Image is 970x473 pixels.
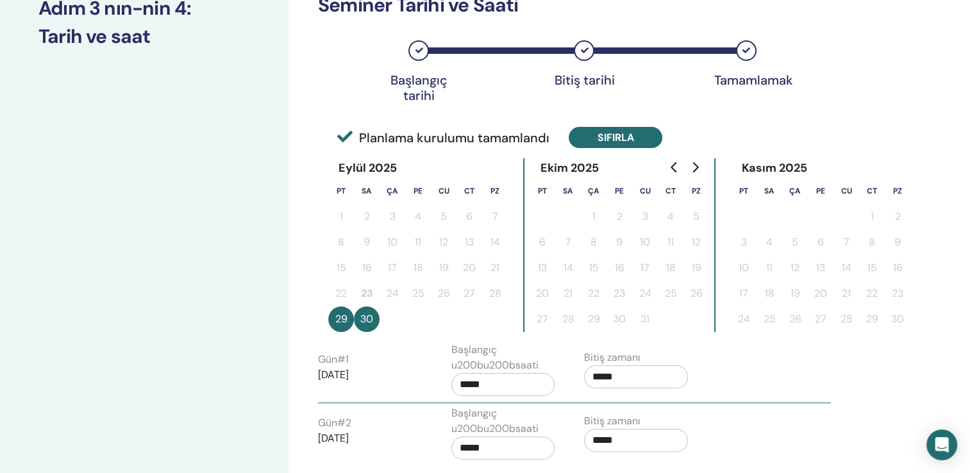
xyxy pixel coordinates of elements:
button: 20 [456,255,482,281]
button: 25 [757,306,782,332]
button: 19 [431,255,456,281]
div: Bitiş tarihi [552,72,616,88]
button: 4 [757,229,782,255]
button: 19 [782,281,808,306]
button: 29 [859,306,885,332]
label: Gün # 2 [318,415,351,431]
th: Perşembe [606,178,632,204]
label: Başlangıç u200bu200bsaati [451,406,555,436]
button: 29 [581,306,606,332]
button: Go to previous month [664,154,685,180]
button: 11 [405,229,431,255]
button: 15 [859,255,885,281]
th: Cuma [632,178,658,204]
button: 7 [555,229,581,255]
button: 20 [530,281,555,306]
button: 18 [405,255,431,281]
button: 17 [380,255,405,281]
button: Go to next month [685,154,705,180]
button: 13 [530,255,555,281]
button: 11 [757,255,782,281]
button: 18 [658,255,683,281]
th: Pazartesi [530,178,555,204]
button: 2 [885,204,910,229]
button: 1 [328,204,354,229]
button: 14 [833,255,859,281]
th: Salı [757,178,782,204]
button: 23 [885,281,910,306]
button: 8 [581,229,606,255]
button: 4 [405,204,431,229]
div: Ekim 2025 [530,158,609,178]
button: 18 [757,281,782,306]
th: Cuma [833,178,859,204]
label: Bitiş zamanı [584,413,640,429]
button: 10 [731,255,757,281]
button: 22 [328,281,354,306]
th: Pazar [683,178,709,204]
th: Salı [354,178,380,204]
button: 28 [555,306,581,332]
button: 5 [431,204,456,229]
th: Perşembe [405,178,431,204]
button: 3 [380,204,405,229]
th: Çarşamba [581,178,606,204]
div: Eylül 2025 [328,158,408,178]
button: 23 [606,281,632,306]
button: 2 [354,204,380,229]
div: Başlangıç tarihi [387,72,451,103]
th: Pazar [482,178,508,204]
button: 1 [859,204,885,229]
th: Cumartesi [658,178,683,204]
button: 16 [885,255,910,281]
button: 24 [731,306,757,332]
button: 14 [482,229,508,255]
div: Open Intercom Messenger [926,429,957,460]
th: Cuma [431,178,456,204]
button: 23 [354,281,380,306]
button: 21 [482,255,508,281]
button: 17 [731,281,757,306]
button: 27 [456,281,482,306]
button: 6 [456,204,482,229]
th: Çarşamba [782,178,808,204]
button: 24 [380,281,405,306]
label: Bitiş zamanı [584,350,640,365]
button: 13 [456,229,482,255]
button: 2 [606,204,632,229]
button: 19 [683,255,709,281]
th: Pazartesi [328,178,354,204]
span: Planlama kurulumu tamamlandı [337,128,549,147]
button: 29 [328,306,354,332]
button: 14 [555,255,581,281]
button: 9 [354,229,380,255]
button: 21 [833,281,859,306]
button: 9 [606,229,632,255]
button: 9 [885,229,910,255]
button: 22 [581,281,606,306]
h3: Tarih ve saat [38,25,250,48]
button: 28 [833,306,859,332]
button: 22 [859,281,885,306]
button: 13 [808,255,833,281]
th: Cumartesi [456,178,482,204]
button: 5 [782,229,808,255]
button: 17 [632,255,658,281]
button: 30 [606,306,632,332]
button: 21 [555,281,581,306]
p: [DATE] [318,431,422,446]
th: Çarşamba [380,178,405,204]
button: 30 [354,306,380,332]
button: 25 [658,281,683,306]
button: 30 [885,306,910,332]
button: 1 [581,204,606,229]
button: 15 [581,255,606,281]
button: 26 [683,281,709,306]
button: 27 [808,306,833,332]
label: Gün # 1 [318,352,349,367]
button: 4 [658,204,683,229]
button: 24 [632,281,658,306]
button: 3 [632,204,658,229]
button: 5 [683,204,709,229]
button: 15 [328,255,354,281]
